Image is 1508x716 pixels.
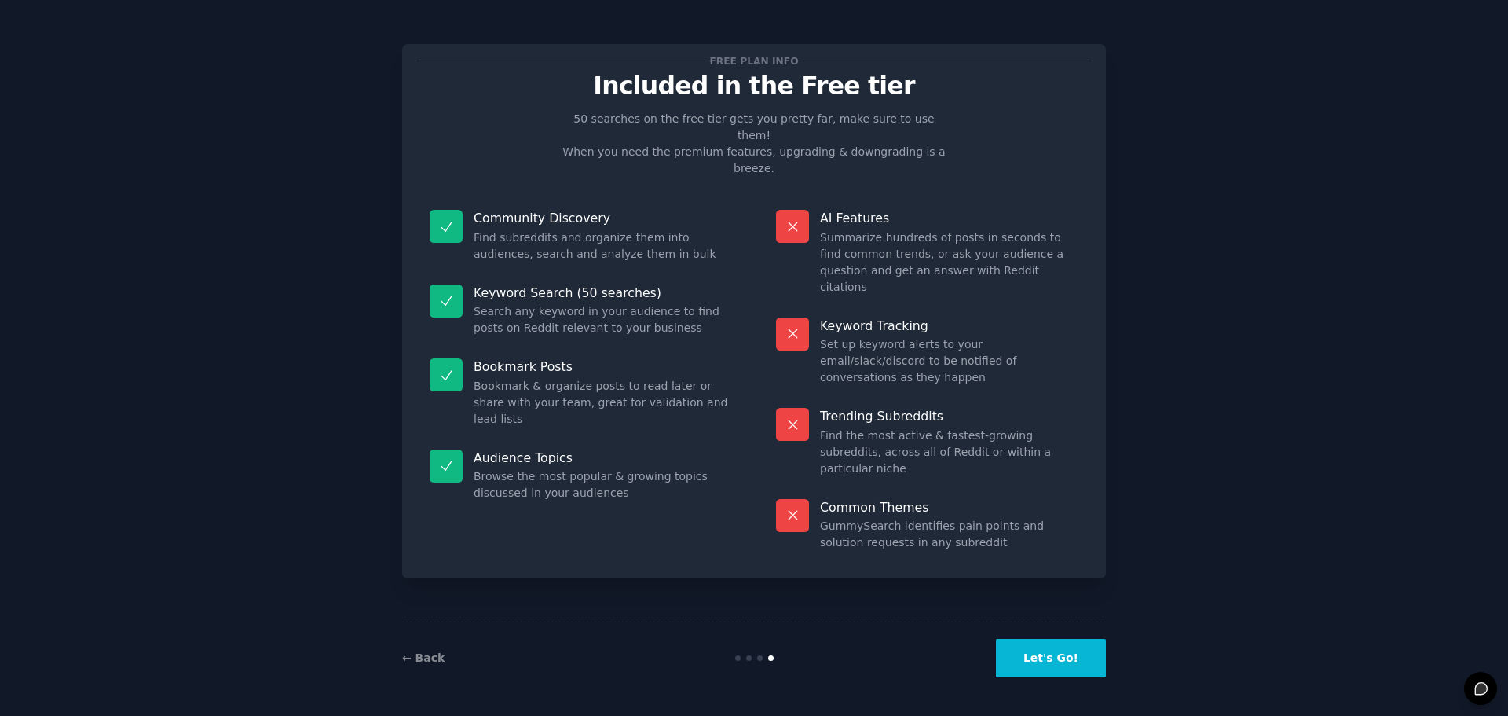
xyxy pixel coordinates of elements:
p: Bookmark Posts [474,358,732,375]
a: ← Back [402,652,445,664]
p: Keyword Search (50 searches) [474,285,732,301]
p: Keyword Tracking [820,318,1078,334]
dd: Find the most active & fastest-growing subreddits, across all of Reddit or within a particular niche [820,428,1078,477]
p: AI Features [820,210,1078,226]
p: Included in the Free tier [419,72,1089,100]
p: Trending Subreddits [820,408,1078,424]
dd: GummySearch identifies pain points and solution requests in any subreddit [820,518,1078,551]
p: Community Discovery [474,210,732,226]
dd: Find subreddits and organize them into audiences, search and analyze them in bulk [474,229,732,263]
dd: Bookmark & organize posts to read later or share with your team, great for validation and lead lists [474,378,732,428]
dd: Summarize hundreds of posts in seconds to find common trends, or ask your audience a question and... [820,229,1078,296]
span: Free plan info [707,53,801,69]
p: Common Themes [820,499,1078,516]
button: Let's Go! [996,639,1106,677]
dd: Search any keyword in your audience to find posts on Reddit relevant to your business [474,303,732,336]
p: 50 searches on the free tier gets you pretty far, make sure to use them! When you need the premiu... [556,111,952,177]
p: Audience Topics [474,450,732,466]
dd: Browse the most popular & growing topics discussed in your audiences [474,468,732,501]
dd: Set up keyword alerts to your email/slack/discord to be notified of conversations as they happen [820,336,1078,386]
